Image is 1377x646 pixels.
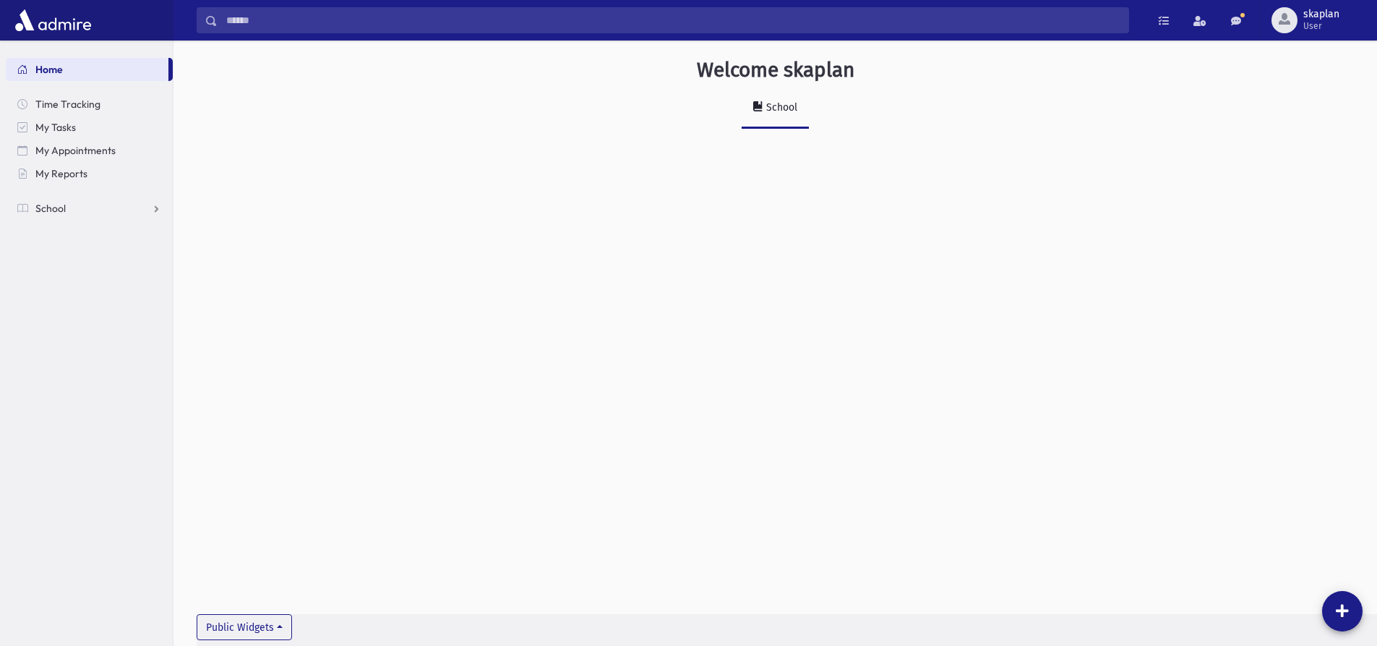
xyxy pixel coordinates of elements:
div: School [763,101,797,114]
button: Public Widgets [197,614,292,640]
a: School [742,88,809,129]
a: My Appointments [6,139,173,162]
a: My Reports [6,162,173,185]
a: My Tasks [6,116,173,139]
img: AdmirePro [12,6,95,35]
span: skaplan [1303,9,1339,20]
h3: Welcome skaplan [697,58,854,82]
span: My Appointments [35,144,116,157]
span: School [35,202,66,215]
span: User [1303,20,1339,32]
span: My Reports [35,167,87,180]
a: Home [6,58,168,81]
span: Home [35,63,63,76]
span: Time Tracking [35,98,100,111]
a: School [6,197,173,220]
input: Search [218,7,1128,33]
a: Time Tracking [6,93,173,116]
span: My Tasks [35,121,76,134]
